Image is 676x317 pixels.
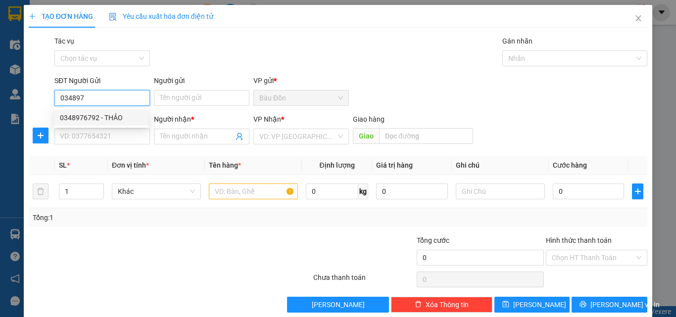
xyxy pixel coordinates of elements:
div: SĐT Người Gửi [54,75,150,86]
span: kg [358,183,368,199]
button: delete [33,183,48,199]
button: save[PERSON_NAME] [494,297,570,313]
span: Yêu cầu xuất hóa đơn điện tử [109,12,213,20]
div: 0348976792 - THẢO [54,110,148,126]
span: save [502,301,509,309]
label: Gán nhãn [502,37,532,45]
div: Người nhận [154,114,249,125]
span: Giá trị hàng [376,161,413,169]
span: Đơn vị tính [112,161,149,169]
span: plus [632,187,643,195]
th: Ghi chú [452,156,549,175]
span: printer [579,301,586,309]
input: Ghi Chú [456,183,545,199]
button: deleteXóa Thông tin [391,297,492,313]
span: Khác [118,184,195,199]
div: Tên hàng: ĐỒ ĂN ( : 1 ) [8,70,174,82]
div: VP gửi [253,75,349,86]
label: Hình thức thanh toán [546,236,612,244]
button: plus [632,183,643,199]
span: Gửi: [8,9,24,20]
button: printer[PERSON_NAME] và In [572,297,647,313]
label: Tác vụ [54,37,74,45]
span: Bàu Đồn [259,91,343,105]
span: delete [415,301,422,309]
span: Giao [353,128,379,144]
span: Tổng cước [417,236,449,244]
span: Xóa Thông tin [426,299,469,310]
span: Cước hàng [553,161,587,169]
input: 0 [376,183,447,199]
div: An Sương [95,8,174,20]
input: Dọc đường [379,128,473,144]
span: user-add [236,133,243,140]
button: [PERSON_NAME] [287,297,388,313]
span: plus [33,132,48,139]
input: VD: Bàn, Ghế [209,183,298,199]
div: NHUNG [8,20,88,32]
span: Định lượng [319,161,354,169]
div: 0348976792 - THẢO [60,112,143,123]
span: [PERSON_NAME] [312,299,365,310]
div: 0355725849 [8,32,88,46]
span: [PERSON_NAME] và In [590,299,660,310]
div: Bàu Đồn [8,8,88,20]
div: Tổng: 1 [33,212,262,223]
span: Tên hàng [209,161,241,169]
span: VP Nhận [253,115,281,123]
div: 30.000 [7,52,89,64]
span: close [634,14,642,22]
span: SL [59,161,67,169]
div: Chưa thanh toán [312,272,416,289]
button: Close [625,5,652,33]
span: SL [101,69,115,83]
span: TẠO ĐƠN HÀNG [29,12,93,20]
button: plus [33,128,48,143]
span: CR : [7,53,23,63]
span: plus [29,13,36,20]
img: icon [109,13,117,21]
div: 0364721884 [95,32,174,46]
span: [PERSON_NAME] [513,299,566,310]
div: Người gửi [154,75,249,86]
div: TRẦN PHƯƠNG [95,20,174,32]
span: Giao hàng [353,115,385,123]
span: Nhận: [95,9,118,20]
